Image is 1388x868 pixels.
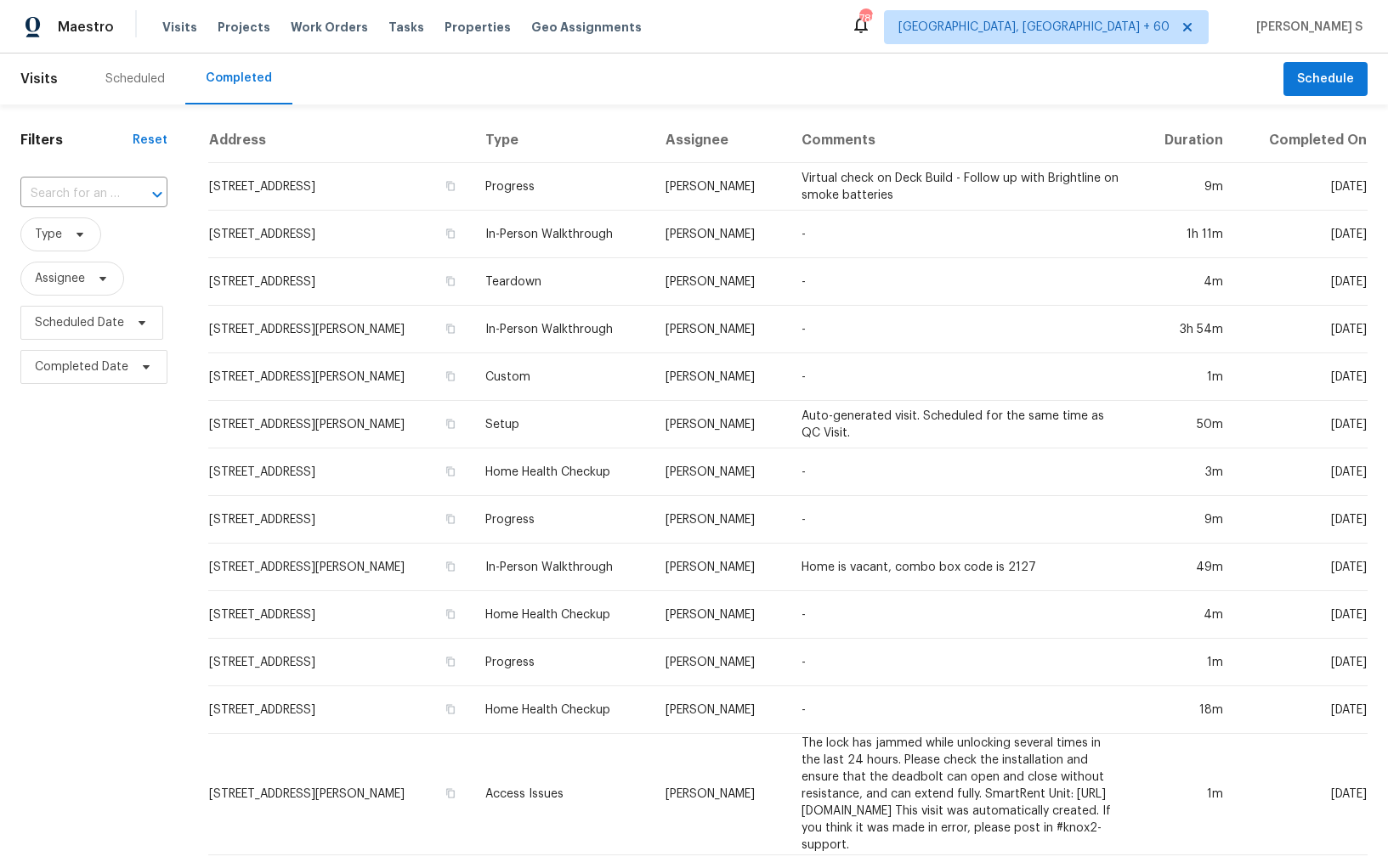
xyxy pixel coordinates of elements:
[652,401,788,448] td: [PERSON_NAME]
[443,654,458,669] button: Copy Address
[1237,591,1368,639] td: [DATE]
[1237,544,1368,591] td: [DATE]
[1136,639,1237,686] td: 1m
[443,606,458,622] button: Copy Address
[472,353,653,401] td: Custom
[443,178,458,194] button: Copy Address
[443,321,458,336] button: Copy Address
[1237,448,1368,496] td: [DATE]
[652,448,788,496] td: [PERSON_NAME]
[208,163,472,211] td: [STREET_ADDRESS]
[1136,734,1237,855] td: 1m
[1237,163,1368,211] td: [DATE]
[652,118,788,163] th: Assignee
[208,639,472,686] td: [STREET_ADDRESS]
[652,306,788,353] td: [PERSON_NAME]
[35,226,62,243] span: Type
[472,544,653,591] td: In-Person Walkthrough
[443,273,458,289] button: Copy Address
[472,639,653,686] td: Progress
[788,306,1136,353] td: -
[652,591,788,639] td: [PERSON_NAME]
[1136,401,1237,448] td: 50m
[652,544,788,591] td: [PERSON_NAME]
[652,734,788,855] td: [PERSON_NAME]
[472,734,653,855] td: Access Issues
[145,183,169,206] button: Open
[1136,353,1237,401] td: 1m
[788,211,1136,258] td: -
[58,19,114,36] span: Maestro
[472,306,653,353] td: In-Person Walkthrough
[788,448,1136,496] td: -
[1237,686,1368,734] td: [DATE]
[443,702,458,717] button: Copy Address
[788,686,1136,734] td: -
[1136,686,1237,734] td: 18m
[105,70,165,87] div: Scheduled
[652,163,788,211] td: [PERSON_NAME]
[1136,258,1237,306] td: 4m
[788,163,1136,211] td: Virtual check on Deck Build - Follow up with Brightline on smoke batteries
[20,60,58,98] span: Visits
[472,163,653,211] td: Progress
[1237,496,1368,544] td: [DATE]
[35,270,85,287] span: Assignee
[1237,306,1368,353] td: [DATE]
[788,496,1136,544] td: -
[443,786,458,801] button: Copy Address
[208,211,472,258] td: [STREET_ADDRESS]
[788,401,1136,448] td: Auto-generated visit. Scheduled for the same time as QC Visit.
[208,353,472,401] td: [STREET_ADDRESS][PERSON_NAME]
[788,591,1136,639] td: -
[1237,211,1368,258] td: [DATE]
[652,353,788,401] td: [PERSON_NAME]
[20,181,120,207] input: Search for an address...
[1136,211,1237,258] td: 1h 11m
[208,686,472,734] td: [STREET_ADDRESS]
[20,132,133,149] h1: Filters
[1237,258,1368,306] td: [DATE]
[388,21,424,33] span: Tasks
[472,211,653,258] td: In-Person Walkthrough
[652,686,788,734] td: [PERSON_NAME]
[472,118,653,163] th: Type
[133,132,167,149] div: Reset
[35,314,124,331] span: Scheduled Date
[443,464,458,479] button: Copy Address
[1136,496,1237,544] td: 9m
[531,19,642,36] span: Geo Assignments
[208,258,472,306] td: [STREET_ADDRESS]
[652,639,788,686] td: [PERSON_NAME]
[1136,306,1237,353] td: 3h 54m
[445,19,511,36] span: Properties
[1249,19,1363,36] span: [PERSON_NAME] S
[1136,448,1237,496] td: 3m
[1283,62,1368,97] button: Schedule
[443,511,458,527] button: Copy Address
[1237,118,1368,163] th: Completed On
[472,686,653,734] td: Home Health Checkup
[35,358,128,375] span: Completed Date
[472,448,653,496] td: Home Health Checkup
[443,416,458,431] button: Copy Address
[208,401,472,448] td: [STREET_ADDRESS][PERSON_NAME]
[162,19,197,36] span: Visits
[1237,353,1368,401] td: [DATE]
[443,226,458,241] button: Copy Address
[652,211,788,258] td: [PERSON_NAME]
[208,306,472,353] td: [STREET_ADDRESS][PERSON_NAME]
[208,591,472,639] td: [STREET_ADDRESS]
[788,734,1136,855] td: The lock has jammed while unlocking several times in the last 24 hours. Please check the installa...
[218,19,270,36] span: Projects
[1237,401,1368,448] td: [DATE]
[788,118,1136,163] th: Comments
[208,544,472,591] td: [STREET_ADDRESS][PERSON_NAME]
[788,353,1136,401] td: -
[1237,734,1368,855] td: [DATE]
[898,19,1170,36] span: [GEOGRAPHIC_DATA], [GEOGRAPHIC_DATA] + 60
[1136,118,1237,163] th: Duration
[208,118,472,163] th: Address
[472,591,653,639] td: Home Health Checkup
[472,496,653,544] td: Progress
